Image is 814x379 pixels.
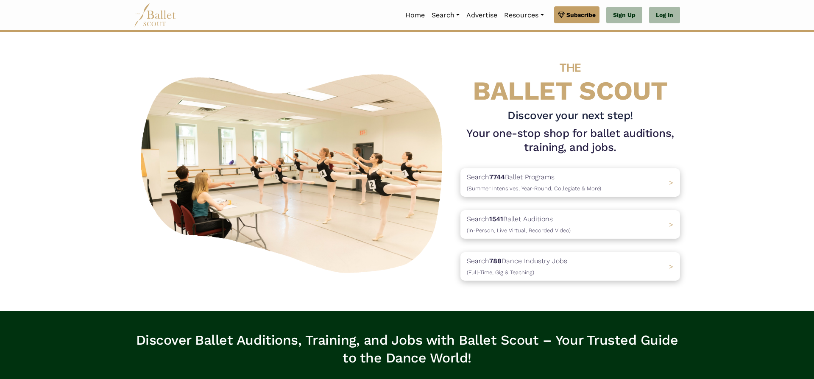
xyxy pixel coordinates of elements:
[134,332,680,367] h3: Discover Ballet Auditions, Training, and Jobs with Ballet Scout – Your Trusted Guide to the Dance...
[467,227,571,234] span: (In-Person, Live Virtual, Recorded Video)
[467,172,601,193] p: Search Ballet Programs
[460,49,680,105] h4: BALLET SCOUT
[649,7,680,24] a: Log In
[402,6,428,24] a: Home
[460,210,680,239] a: Search1541Ballet Auditions(In-Person, Live Virtual, Recorded Video) >
[467,256,567,277] p: Search Dance Industry Jobs
[428,6,463,24] a: Search
[463,6,501,24] a: Advertise
[460,252,680,281] a: Search788Dance Industry Jobs(Full-Time, Gig & Teaching) >
[489,173,505,181] b: 7744
[134,65,454,278] img: A group of ballerinas talking to each other in a ballet studio
[467,214,571,235] p: Search Ballet Auditions
[554,6,599,23] a: Subscribe
[560,61,581,75] span: THE
[460,109,680,123] h3: Discover your next step!
[460,126,680,155] h1: Your one-stop shop for ballet auditions, training, and jobs.
[669,262,673,270] span: >
[489,257,502,265] b: 788
[606,7,642,24] a: Sign Up
[501,6,547,24] a: Resources
[489,215,503,223] b: 1541
[467,269,534,276] span: (Full-Time, Gig & Teaching)
[566,10,596,20] span: Subscribe
[467,185,601,192] span: (Summer Intensives, Year-Round, Collegiate & More)
[558,10,565,20] img: gem.svg
[669,220,673,229] span: >
[460,168,680,197] a: Search7744Ballet Programs(Summer Intensives, Year-Round, Collegiate & More)>
[669,178,673,187] span: >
